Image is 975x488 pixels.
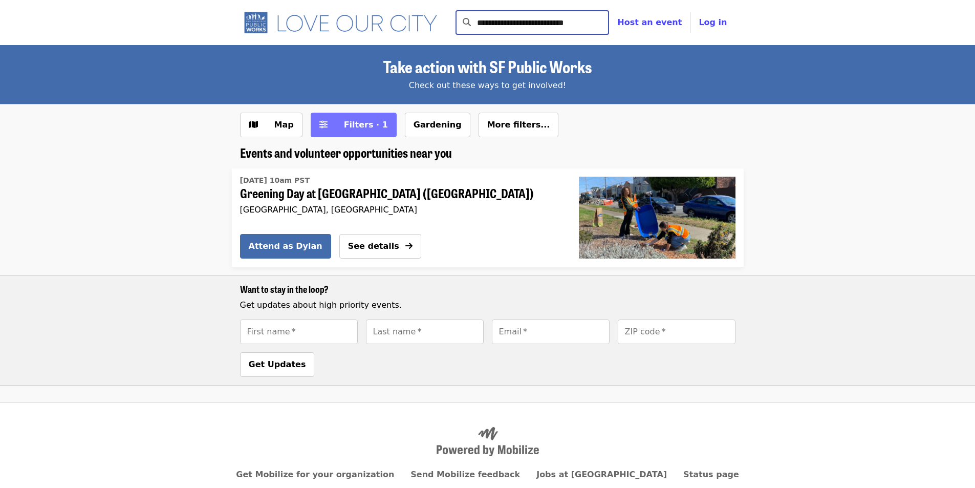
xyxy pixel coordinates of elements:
[240,300,402,310] span: Get updates about high priority events.
[240,173,554,217] a: See details for "Greening Day at Sunset Blvd Gardens (36th Ave and Taraval)"
[492,320,610,344] input: [object Object]
[236,470,394,479] a: Get Mobilize for your organization
[319,120,328,130] i: sliders-h icon
[487,120,550,130] span: More filters...
[383,54,592,78] span: Take action with SF Public Works
[366,320,484,344] input: [object Object]
[240,143,452,161] span: Events and volunteer opportunities near you
[683,470,739,479] a: Status page
[240,79,735,92] div: Check out these ways to get involved!
[477,10,609,35] input: Search
[339,234,421,259] button: See details
[240,320,358,344] input: [object Object]
[479,113,559,137] button: More filters...
[240,282,329,295] span: Want to stay in the loop?
[579,177,735,259] img: Greening Day at Sunset Blvd Gardens (36th Ave and Taraval) organized by SF Public Works
[571,168,744,267] a: Greening Day at Sunset Blvd Gardens (36th Ave and Taraval)
[618,320,735,344] input: [object Object]
[690,12,735,33] button: Log in
[699,17,727,27] span: Log in
[240,352,315,377] button: Get Updates
[240,186,554,201] span: Greening Day at [GEOGRAPHIC_DATA] ([GEOGRAPHIC_DATA])
[344,120,388,130] span: Filters · 1
[405,241,413,251] i: arrow-right icon
[240,175,310,186] time: [DATE] 10am PST
[249,359,306,369] span: Get Updates
[240,469,735,481] nav: Primary footer navigation
[274,120,294,130] span: Map
[249,120,258,130] i: map icon
[410,470,520,479] a: Send Mobilize feedback
[617,17,682,27] a: Host an event
[437,427,539,457] img: Powered by Mobilize
[463,17,471,27] i: search icon
[240,205,554,215] div: [GEOGRAPHIC_DATA], [GEOGRAPHIC_DATA]
[405,113,470,137] button: Gardening
[348,241,399,251] span: See details
[249,240,322,252] span: Attend as Dylan
[240,11,448,34] img: SF Public Works - Home
[240,234,331,259] button: Attend as Dylan
[311,113,397,137] button: Filters (1 selected)
[240,113,302,137] button: Show map view
[536,470,667,479] a: Jobs at [GEOGRAPHIC_DATA]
